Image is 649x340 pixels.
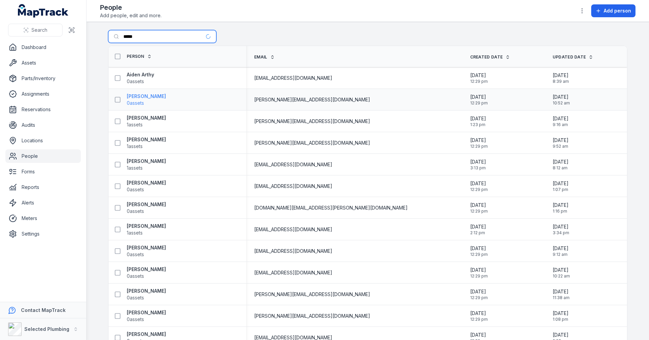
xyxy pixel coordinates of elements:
[553,310,569,317] span: [DATE]
[553,159,569,165] span: [DATE]
[127,309,166,323] a: [PERSON_NAME]0assets
[127,201,166,215] a: [PERSON_NAME]0assets
[5,41,81,54] a: Dashboard
[127,179,166,186] strong: [PERSON_NAME]
[470,137,488,144] span: [DATE]
[127,186,144,193] span: 0 assets
[127,244,166,258] a: [PERSON_NAME]0assets
[470,223,486,230] span: [DATE]
[127,136,166,150] a: [PERSON_NAME]1assets
[470,79,488,84] span: 12:29 pm
[127,165,143,171] span: 1 assets
[127,288,166,294] strong: [PERSON_NAME]
[553,295,570,300] span: 11:38 am
[553,115,569,127] time: 9/3/2025, 9:16:25 AM
[553,245,569,252] span: [DATE]
[127,115,166,128] a: [PERSON_NAME]1assets
[553,180,569,187] span: [DATE]
[470,72,488,79] span: [DATE]
[5,72,81,85] a: Parts/Inventory
[127,121,143,128] span: 1 assets
[470,252,488,257] span: 12:29 pm
[5,87,81,101] a: Assignments
[5,227,81,241] a: Settings
[553,144,569,149] span: 9:52 am
[591,4,635,17] button: Add person
[127,273,144,280] span: 0 assets
[553,115,569,122] span: [DATE]
[5,103,81,116] a: Reservations
[470,54,510,60] a: Created Date
[470,317,488,322] span: 12:29 pm
[470,122,486,127] span: 1:23 pm
[470,54,503,60] span: Created Date
[5,118,81,132] a: Audits
[127,54,144,59] span: Person
[31,27,47,33] span: Search
[470,72,488,84] time: 1/14/2025, 12:29:42 PM
[127,223,166,236] a: [PERSON_NAME]1assets
[127,294,144,301] span: 0 assets
[553,223,569,236] time: 8/29/2025, 3:34:37 PM
[470,288,488,295] span: [DATE]
[127,71,154,78] strong: Aiden Arthy
[127,266,166,273] strong: [PERSON_NAME]
[553,72,569,84] time: 8/18/2025, 8:39:46 AM
[470,94,488,106] time: 1/14/2025, 12:29:42 PM
[127,158,166,165] strong: [PERSON_NAME]
[470,202,488,209] span: [DATE]
[5,196,81,210] a: Alerts
[470,209,488,214] span: 12:29 pm
[470,165,486,171] span: 3:13 pm
[470,288,488,300] time: 1/14/2025, 12:29:42 PM
[470,137,488,149] time: 1/14/2025, 12:29:42 PM
[18,4,69,18] a: MapTrack
[470,180,488,192] time: 1/14/2025, 12:29:42 PM
[127,100,144,106] span: 0 assets
[127,93,166,100] strong: [PERSON_NAME]
[470,115,486,127] time: 2/13/2025, 1:23:00 PM
[254,54,275,60] a: Email
[553,165,569,171] span: 8:12 am
[127,244,166,251] strong: [PERSON_NAME]
[553,209,569,214] span: 1:16 pm
[254,183,332,190] span: [EMAIL_ADDRESS][DOMAIN_NAME]
[254,118,370,125] span: [PERSON_NAME][EMAIL_ADDRESS][DOMAIN_NAME]
[470,273,488,279] span: 12:29 pm
[470,187,488,192] span: 12:29 pm
[553,159,569,171] time: 9/2/2025, 8:12:41 AM
[127,143,143,150] span: 1 assets
[254,204,408,211] span: [DOMAIN_NAME][EMAIL_ADDRESS][PERSON_NAME][DOMAIN_NAME]
[127,71,154,85] a: Aiden Arthy0assets
[470,159,486,165] span: [DATE]
[553,230,569,236] span: 3:34 pm
[254,161,332,168] span: [EMAIL_ADDRESS][DOMAIN_NAME]
[470,267,488,279] time: 1/14/2025, 12:29:42 PM
[470,245,488,257] time: 1/14/2025, 12:29:42 PM
[5,180,81,194] a: Reports
[254,75,332,81] span: [EMAIL_ADDRESS][DOMAIN_NAME]
[553,310,569,322] time: 8/18/2025, 1:08:36 PM
[127,331,166,338] strong: [PERSON_NAME]
[470,159,486,171] time: 2/28/2025, 3:13:20 PM
[553,273,570,279] span: 10:22 am
[553,94,570,100] span: [DATE]
[553,288,570,300] time: 9/22/2025, 11:38:58 AM
[127,309,166,316] strong: [PERSON_NAME]
[470,267,488,273] span: [DATE]
[254,313,370,319] span: [PERSON_NAME][EMAIL_ADDRESS][DOMAIN_NAME]
[470,295,488,300] span: 12:29 pm
[127,208,144,215] span: 0 assets
[470,202,488,214] time: 1/14/2025, 12:29:42 PM
[127,158,166,171] a: [PERSON_NAME]1assets
[470,310,488,322] time: 1/14/2025, 12:29:42 PM
[470,180,488,187] span: [DATE]
[5,134,81,147] a: Locations
[553,332,569,338] span: [DATE]
[470,332,488,338] span: [DATE]
[8,24,63,37] button: Search
[470,115,486,122] span: [DATE]
[127,266,166,280] a: [PERSON_NAME]0assets
[127,229,143,236] span: 1 assets
[470,94,488,100] span: [DATE]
